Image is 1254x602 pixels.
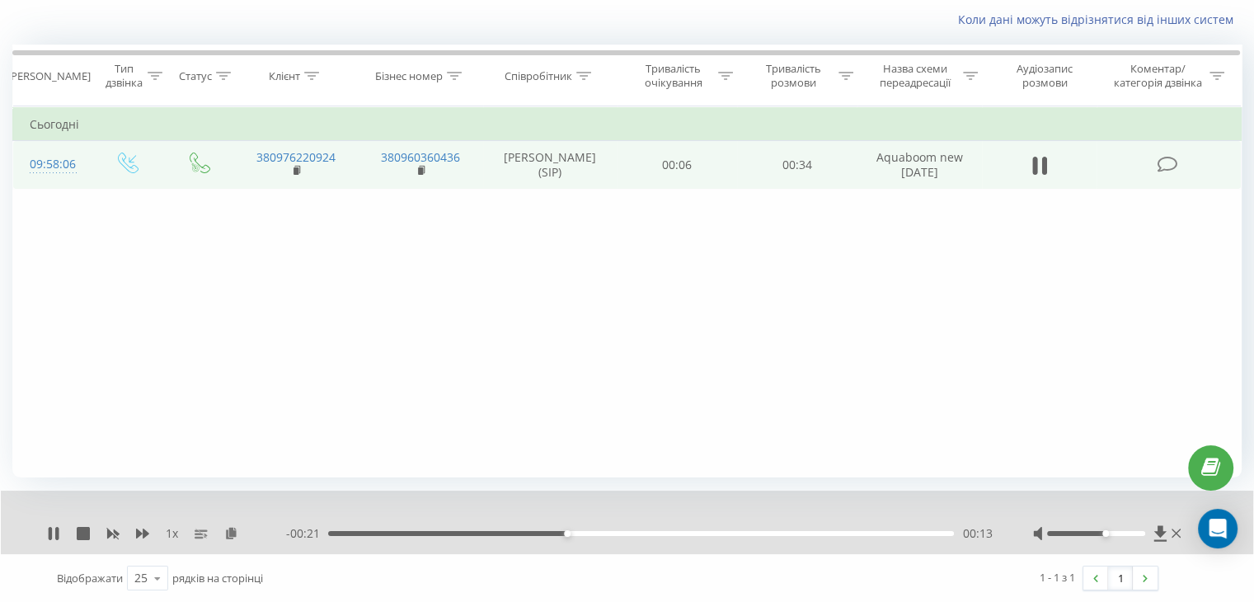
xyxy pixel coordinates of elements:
div: Назва схеми переадресації [872,62,959,90]
div: Тип дзвінка [104,62,143,90]
div: Тривалість розмови [752,62,834,90]
td: [PERSON_NAME] (SIP) [483,141,618,189]
a: 1 [1108,567,1133,590]
div: Open Intercom Messenger [1198,509,1238,548]
div: 25 [134,570,148,586]
span: рядків на сторінці [172,571,263,586]
div: [PERSON_NAME] [7,69,91,83]
div: Accessibility label [1102,530,1109,537]
div: 09:58:06 [30,148,73,181]
a: Коли дані можуть відрізнятися вiд інших систем [958,12,1242,27]
td: 00:06 [618,141,737,189]
a: 380960360436 [381,149,460,165]
div: Коментар/категорія дзвінка [1109,62,1205,90]
div: Клієнт [269,69,300,83]
td: Сьогодні [13,108,1242,141]
span: 00:13 [962,525,992,542]
div: Тривалість очікування [632,62,715,90]
div: Бізнес номер [375,69,443,83]
div: 1 - 1 з 1 [1040,569,1075,586]
div: Accessibility label [564,530,571,537]
a: 380976220924 [256,149,336,165]
span: - 00:21 [286,525,328,542]
td: 00:34 [737,141,857,189]
span: Відображати [57,571,123,586]
td: Aquaboom new [DATE] [857,141,981,189]
div: Аудіозапис розмови [997,62,1093,90]
div: Статус [179,69,212,83]
div: Співробітник [505,69,572,83]
span: 1 x [166,525,178,542]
